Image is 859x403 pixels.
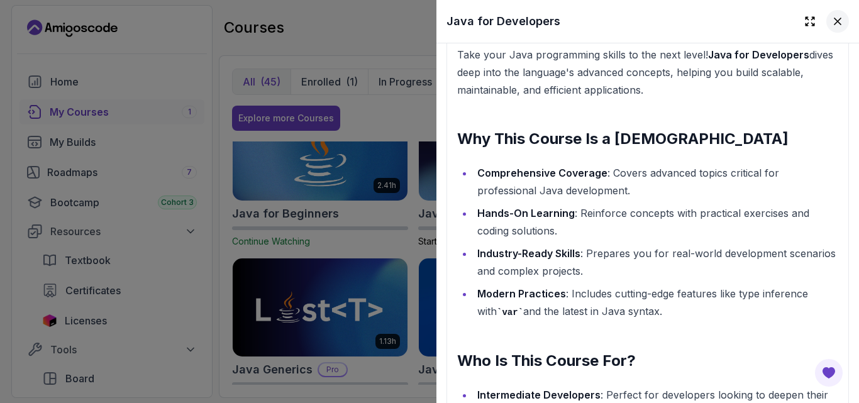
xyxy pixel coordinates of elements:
[708,48,809,61] strong: Java for Developers
[457,129,838,149] h2: Why This Course Is a [DEMOGRAPHIC_DATA]
[446,13,560,30] h2: Java for Developers
[474,204,838,240] li: : Reinforce concepts with practical exercises and coding solutions.
[457,351,838,371] h2: Who Is This Course For?
[477,167,607,179] strong: Comprehensive Coverage
[474,285,838,321] li: : Includes cutting-edge features like type inference with and the latest in Java syntax.
[457,46,838,99] p: Take your Java programming skills to the next level! dives deep into the language's advanced conc...
[477,389,601,401] strong: Intermediate Developers
[474,164,838,199] li: : Covers advanced topics critical for professional Java development.
[477,207,575,219] strong: Hands-On Learning
[477,287,566,300] strong: Modern Practices
[474,245,838,280] li: : Prepares you for real-world development scenarios and complex projects.
[497,307,523,317] code: var
[814,358,844,388] button: Open Feedback Button
[477,247,580,260] strong: Industry-Ready Skills
[799,10,821,33] button: Expand drawer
